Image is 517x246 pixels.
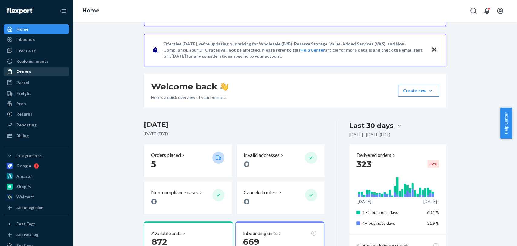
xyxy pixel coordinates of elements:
[4,151,69,160] button: Integrations
[144,120,325,130] h3: [DATE]
[151,189,198,196] p: Non-compliance cases
[500,108,512,139] button: Help Center
[300,47,325,52] a: Help Center
[16,173,33,179] div: Amazon
[82,7,100,14] a: Home
[16,69,31,75] div: Orders
[151,152,181,159] p: Orders placed
[16,205,43,210] div: Add Integration
[4,56,69,66] a: Replenishments
[144,144,232,177] button: Orders placed 5
[4,35,69,44] a: Inbounds
[7,8,32,14] img: Flexport logo
[151,230,182,237] p: Available units
[427,221,439,226] span: 31.9%
[16,26,28,32] div: Home
[244,189,278,196] p: Canceled orders
[151,159,156,169] span: 5
[144,182,232,214] button: Non-compliance cases 0
[237,182,324,214] button: Canceled orders 0
[358,198,371,204] p: [DATE]
[16,47,36,53] div: Inventory
[16,221,36,227] div: Fast Tags
[144,131,325,137] p: [DATE] ( EDT )
[4,24,69,34] a: Home
[4,45,69,55] a: Inventory
[16,36,35,42] div: Inbounds
[4,219,69,229] button: Fast Tags
[16,90,31,96] div: Freight
[481,5,493,17] button: Open notifications
[16,122,37,128] div: Reporting
[237,144,324,177] button: Invalid addresses 0
[16,184,31,190] div: Shopify
[151,94,228,100] p: Here’s a quick overview of your business
[4,89,69,98] a: Freight
[349,132,390,138] p: [DATE] - [DATE] ( EDT )
[151,81,228,92] h1: Welcome back
[4,161,69,171] a: Google
[244,196,250,207] span: 0
[4,192,69,202] a: Walmart
[16,111,32,117] div: Returns
[16,163,31,169] div: Google
[4,67,69,76] a: Orders
[4,204,69,211] a: Add Integration
[16,79,29,86] div: Parcel
[16,58,48,64] div: Replenishments
[398,85,439,97] button: Create new
[4,99,69,109] a: Prep
[4,171,69,181] a: Amazon
[151,196,157,207] span: 0
[57,5,69,17] button: Close Navigation
[4,109,69,119] a: Returns
[244,159,250,169] span: 0
[363,209,422,215] p: 1 - 3 business days
[467,5,479,17] button: Open Search Box
[244,152,280,159] p: Invalid addresses
[243,230,277,237] p: Inbounding units
[4,131,69,141] a: Billing
[494,5,506,17] button: Open account menu
[423,198,437,204] p: [DATE]
[427,210,439,215] span: 68.1%
[4,78,69,87] a: Parcel
[356,152,396,159] button: Delivered orders
[356,159,371,169] span: 323
[16,232,38,237] div: Add Fast Tag
[16,194,34,200] div: Walmart
[16,101,26,107] div: Prep
[427,160,439,168] div: -12 %
[363,220,422,226] p: 4+ business days
[220,82,228,91] img: hand-wave emoji
[4,231,69,238] a: Add Fast Tag
[78,2,104,20] ol: breadcrumbs
[16,153,42,159] div: Integrations
[16,133,29,139] div: Billing
[430,45,438,54] button: Close
[164,41,426,59] p: Effective [DATE], we're updating our pricing for Wholesale (B2B), Reserve Storage, Value-Added Se...
[4,182,69,191] a: Shopify
[349,121,393,130] div: Last 30 days
[4,120,69,130] a: Reporting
